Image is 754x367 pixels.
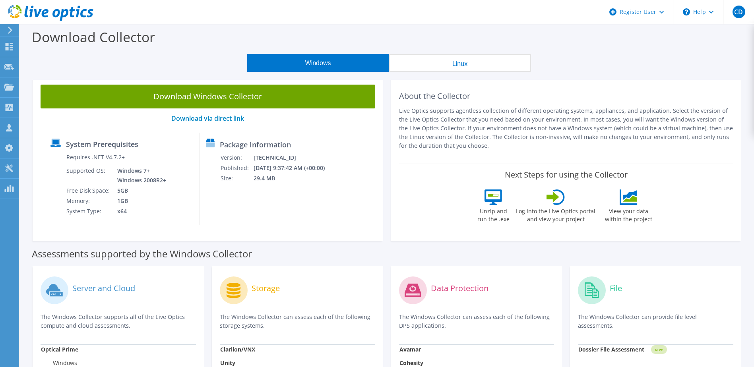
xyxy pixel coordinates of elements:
[578,346,644,353] strong: Dossier File Assessment
[72,284,135,292] label: Server and Cloud
[220,346,255,353] strong: Clariion/VNX
[253,153,335,163] td: [TECHNICAL_ID]
[600,205,657,223] label: View your data within the project
[399,313,554,330] p: The Windows Collector can assess each of the following DPS applications.
[220,153,253,163] td: Version:
[111,196,168,206] td: 1GB
[41,359,77,367] label: Windows
[253,173,335,183] td: 29.4 MB
[252,284,280,292] label: Storage
[220,163,253,173] td: Published:
[220,173,253,183] td: Size:
[66,185,111,196] td: Free Disk Space:
[578,313,733,330] p: The Windows Collector can provide file level assessments.
[399,106,734,150] p: Live Optics supports agentless collection of different operating systems, appliances, and applica...
[610,284,622,292] label: File
[431,284,488,292] label: Data Protection
[475,205,512,223] label: Unzip and run the .exe
[66,196,111,206] td: Memory:
[247,54,389,72] button: Windows
[66,140,138,148] label: System Prerequisites
[32,250,252,258] label: Assessments supported by the Windows Collector
[399,91,734,101] h2: About the Collector
[41,313,196,330] p: The Windows Collector supports all of the Live Optics compute and cloud assessments.
[220,141,291,149] label: Package Information
[111,206,168,216] td: x64
[220,359,235,367] strong: Unity
[389,54,531,72] button: Linux
[111,185,168,196] td: 5GB
[66,166,111,185] td: Supported OS:
[41,85,375,108] a: Download Windows Collector
[220,313,375,330] p: The Windows Collector can assess each of the following storage systems.
[399,359,423,367] strong: Cohesity
[516,205,596,223] label: Log into the Live Optics portal and view your project
[66,206,111,216] td: System Type:
[41,346,78,353] strong: Optical Prime
[733,6,745,18] span: CD
[66,153,125,161] label: Requires .NET V4.7.2+
[505,170,628,180] label: Next Steps for using the Collector
[171,114,244,123] a: Download via direct link
[655,348,663,352] tspan: NEW!
[683,8,690,15] svg: \n
[32,28,155,46] label: Download Collector
[111,166,168,185] td: Windows 7+ Windows 2008R2+
[399,346,421,353] strong: Avamar
[253,163,335,173] td: [DATE] 9:37:42 AM (+00:00)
